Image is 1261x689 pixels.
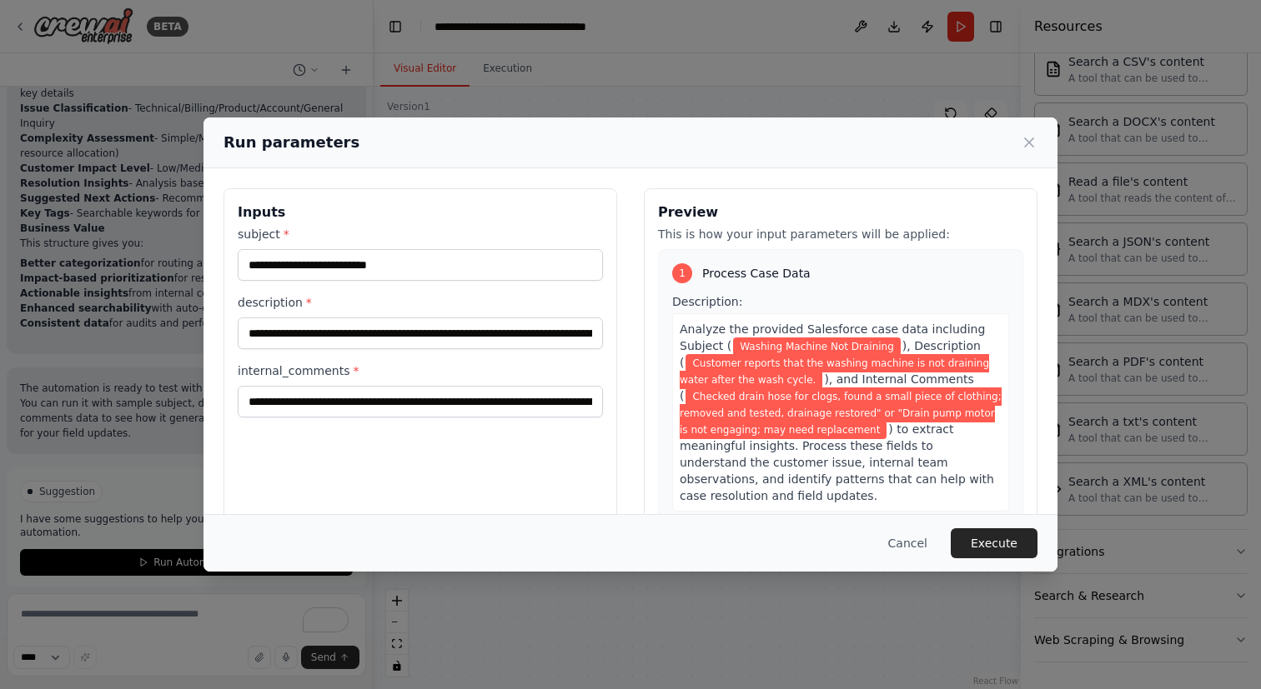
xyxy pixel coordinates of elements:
label: subject [238,226,603,242]
label: description [238,294,603,311]
h2: Run parameters [224,131,359,154]
span: Process Case Data [702,265,811,282]
button: Execute [951,528,1037,558]
label: internal_comments [238,362,603,379]
button: Cancel [875,528,941,558]
span: ) to extract meaningful insights. Process these fields to understand the customer issue, internal... [680,422,994,502]
span: Analyze the provided Salesforce case data including Subject ( [680,322,985,352]
span: Description: [672,295,742,308]
span: Variable: description [680,354,989,389]
h3: Preview [658,202,1023,222]
div: 1 [672,263,692,283]
span: ), and Internal Comments ( [680,372,974,402]
span: Variable: internal_comments [680,387,1002,439]
span: Variable: subject [733,337,901,356]
h3: Inputs [238,202,603,222]
p: This is how your input parameters will be applied: [658,226,1023,242]
span: ), Description ( [680,339,981,369]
